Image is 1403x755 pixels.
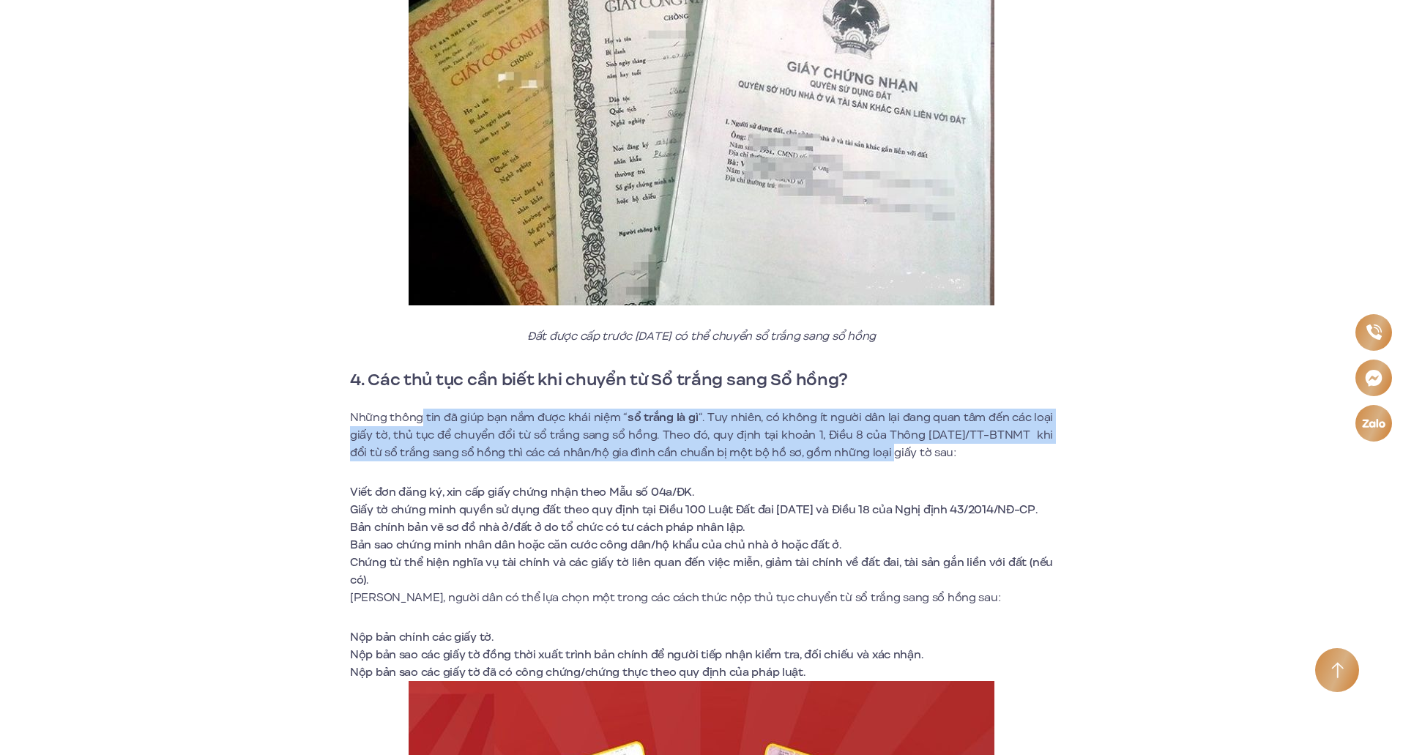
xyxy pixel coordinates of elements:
[350,628,1053,646] li: Nộp bản chính các giấy tờ.
[1364,368,1382,387] img: Messenger icon
[350,646,1053,663] li: Nộp bản sao các giấy tờ đồng thời xuất trình bản chính để người tiếp nhận kiểm tra...
[1366,324,1382,341] img: Phone icon
[350,589,1053,606] p: [PERSON_NAME], người dân có thể lựa chọn một trong các cách thức nộp thủ tục chuyển từ s...
[350,518,1053,536] li: Bản chính bản vẽ sơ đồ nhà ở/đất ở do tổ chức có tư cách pháp nhân lập.
[527,328,876,344] em: Đất được cấp trước [DATE] có thể chuyển sổ trắng sang sổ hồng
[350,483,1053,501] li: Viết đơn đăng ký, xin cấp giấy chứng nhận theo Mẫu số 04a/ĐK.
[628,409,699,425] strong: sổ trắng là gì
[1331,662,1344,679] img: Arrow icon
[1361,418,1386,428] img: Zalo icon
[350,367,848,392] strong: 4. Các thủ tục cần biết khi chuyển từ Sổ trắng sang Sổ hồng?
[350,663,1053,681] li: Nộp bản sao các giấy tờ đã có công chứng/chứng thực theo quy định của pháp luật.
[350,554,1053,589] li: Chứng từ thể hiện nghĩa vụ tài chính và các giấy tờ liên quan đến việc miễn, giảm ...
[350,536,1053,554] li: Bản sao chứng minh nhân dân hoặc căn cước công dân/hộ khẩu của chủ nhà ở hoặc đất ở.
[350,501,1053,518] li: Giấy tờ chứng minh quyền sử dụng đất theo quy định tại Điều 100 Luật Đất đai [DATE] v...
[350,409,1053,461] p: Những thông tin đã giúp bạn nắm được khái niệm “ “. Tuy nhiên, có không ít người dân lại đang qua...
